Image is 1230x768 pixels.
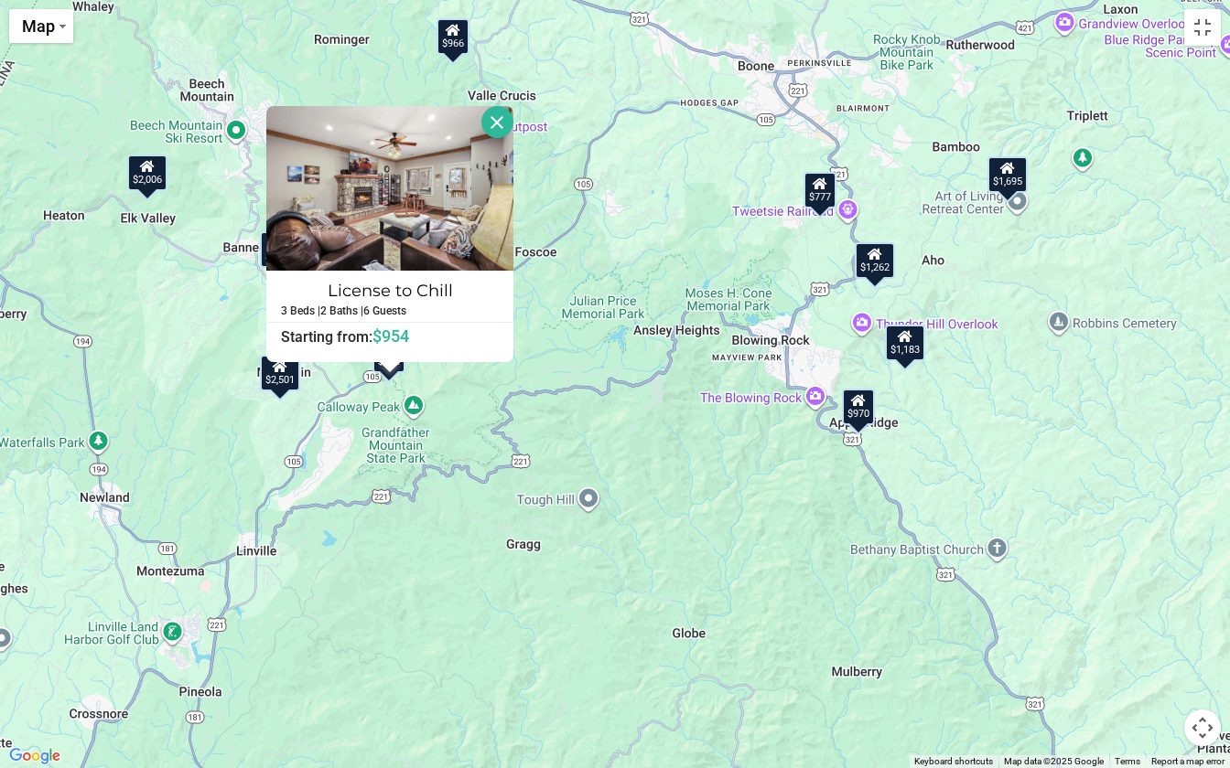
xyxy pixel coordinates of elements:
[1184,709,1221,746] button: Map camera controls
[842,389,875,425] div: $970
[987,156,1028,193] div: $1,695
[1115,756,1140,766] a: Terms (opens in new tab)
[1151,756,1225,766] a: Report a map error
[914,755,993,768] button: Keyboard shortcuts
[885,325,925,361] div: $1,183
[804,172,836,208] div: $777
[855,242,895,279] div: $1,262
[1004,756,1104,766] span: Map data ©2025 Google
